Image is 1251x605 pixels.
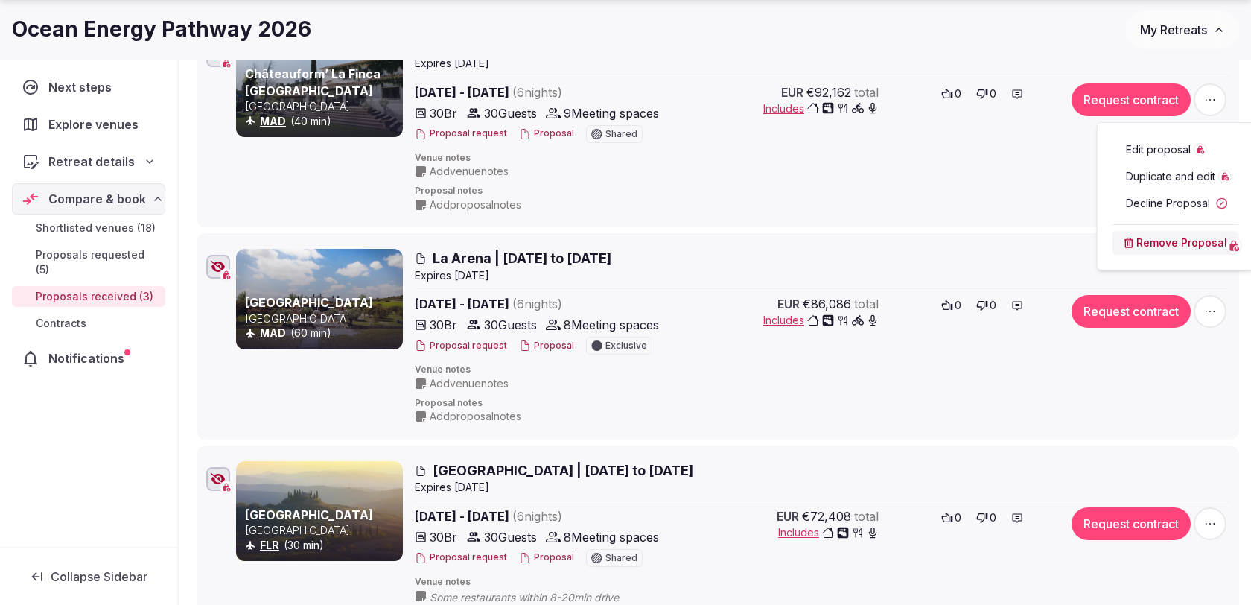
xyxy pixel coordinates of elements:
[1072,507,1191,540] button: Request contract
[806,83,851,101] span: €92,162
[51,569,147,584] span: Collapse Sidebar
[1126,169,1232,184] button: Duplicate and edit
[854,295,879,313] span: total
[802,507,851,525] span: €72,408
[803,295,851,313] span: €86,086
[763,101,879,116] button: Includes
[12,72,165,103] a: Next steps
[430,197,521,212] span: Add proposal notes
[430,376,509,391] span: Add venue notes
[245,99,400,114] p: [GEOGRAPHIC_DATA]
[605,130,637,139] span: Shared
[12,15,311,44] h1: Ocean Energy Pathway 2026
[990,510,996,525] span: 0
[564,316,659,334] span: 8 Meeting spaces
[245,538,400,553] div: (30 min)
[777,507,799,525] span: EUR
[48,190,146,208] span: Compare & book
[48,115,144,133] span: Explore venues
[484,528,537,546] span: 30 Guests
[12,244,165,280] a: Proposals requested (5)
[12,560,165,593] button: Collapse Sidebar
[430,316,457,334] span: 30 Br
[854,83,879,101] span: total
[1140,22,1207,37] span: My Retreats
[245,507,373,522] a: [GEOGRAPHIC_DATA]
[778,525,879,540] button: Includes
[1072,83,1191,116] button: Request contract
[430,590,649,605] span: Some restaurants within 8-20min drive
[564,104,659,122] span: 9 Meeting spaces
[990,298,996,313] span: 0
[430,164,509,179] span: Add venue notes
[415,340,507,352] button: Proposal request
[245,311,400,326] p: [GEOGRAPHIC_DATA]
[564,528,659,546] span: 8 Meeting spaces
[484,316,537,334] span: 30 Guests
[519,127,574,140] button: Proposal
[433,461,693,480] span: [GEOGRAPHIC_DATA] | [DATE] to [DATE]
[519,340,574,352] button: Proposal
[1126,11,1239,48] button: My Retreats
[260,115,286,127] a: MAD
[777,295,800,313] span: EUR
[512,509,562,524] span: ( 6 night s )
[12,343,165,374] a: Notifications
[415,397,1229,410] span: Proposal notes
[937,295,966,316] button: 0
[415,364,1229,376] span: Venue notes
[955,510,961,525] span: 0
[972,83,1001,104] button: 0
[415,268,1229,283] div: Expire s [DATE]
[415,185,1229,197] span: Proposal notes
[415,127,507,140] button: Proposal request
[955,86,961,101] span: 0
[245,523,400,538] p: [GEOGRAPHIC_DATA]
[260,539,279,551] a: FLR
[245,326,400,340] div: (60 min)
[36,221,156,235] span: Shortlisted venues (18)
[415,551,507,564] button: Proposal request
[260,326,286,339] a: MAD
[36,247,159,277] span: Proposals requested (5)
[1126,142,1191,157] span: Edit proposal
[430,104,457,122] span: 30 Br
[972,507,1001,528] button: 0
[937,507,966,528] button: 0
[12,109,165,140] a: Explore venues
[937,83,966,104] button: 0
[415,480,1229,495] div: Expire s [DATE]
[955,298,961,313] span: 0
[12,286,165,307] a: Proposals received (3)
[36,316,86,331] span: Contracts
[415,56,1229,71] div: Expire s [DATE]
[415,576,1229,589] span: Venue notes
[854,507,879,525] span: total
[972,295,1001,316] button: 0
[1112,191,1239,215] button: Decline Proposal
[36,289,153,304] span: Proposals received (3)
[430,409,521,424] span: Add proposal notes
[519,551,574,564] button: Proposal
[245,114,400,129] div: (40 min)
[512,85,562,100] span: ( 6 night s )
[48,349,130,367] span: Notifications
[48,153,135,171] span: Retreat details
[245,295,373,310] a: [GEOGRAPHIC_DATA]
[990,86,996,101] span: 0
[781,83,803,101] span: EUR
[763,313,879,328] button: Includes
[1126,169,1215,184] span: Duplicate and edit
[245,66,381,98] a: Châteauform’ La Finca [GEOGRAPHIC_DATA]
[1112,231,1239,255] button: Remove Proposal
[415,152,1229,165] span: Venue notes
[512,297,562,311] span: ( 6 night s )
[415,83,677,101] span: [DATE] - [DATE]
[12,218,165,238] a: Shortlisted venues (18)
[415,507,677,525] span: [DATE] - [DATE]
[48,78,118,96] span: Next steps
[430,528,457,546] span: 30 Br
